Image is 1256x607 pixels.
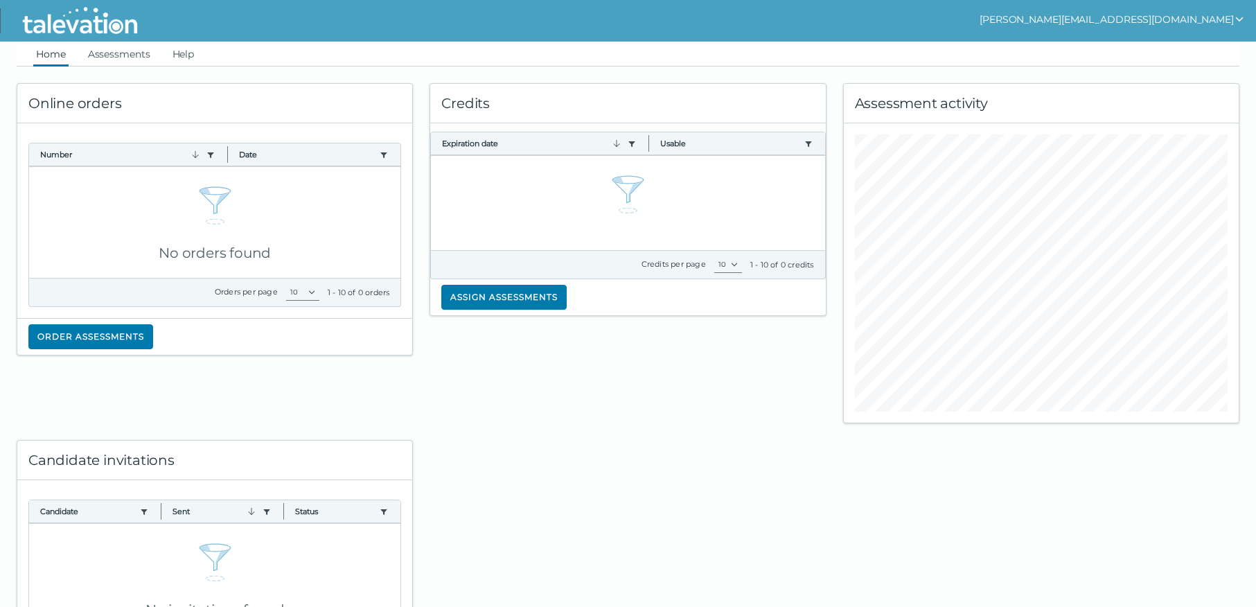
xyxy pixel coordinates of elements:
[328,287,390,298] div: 1 - 10 of 0 orders
[279,496,288,526] button: Column resize handle
[33,42,69,67] a: Home
[442,138,622,149] button: Expiration date
[157,496,166,526] button: Column resize handle
[660,138,799,149] button: Usable
[239,149,375,160] button: Date
[40,149,201,160] button: Number
[17,3,143,38] img: Talevation_Logo_Transparent_white.png
[642,259,706,269] label: Credits per page
[430,84,825,123] div: Credits
[441,285,567,310] button: Assign assessments
[750,259,814,270] div: 1 - 10 of 0 credits
[844,84,1239,123] div: Assessment activity
[223,139,232,169] button: Column resize handle
[295,506,374,517] button: Status
[173,506,257,517] button: Sent
[644,128,653,158] button: Column resize handle
[17,84,412,123] div: Online orders
[980,11,1245,28] button: show user actions
[215,287,278,297] label: Orders per page
[17,441,412,480] div: Candidate invitations
[170,42,197,67] a: Help
[85,42,153,67] a: Assessments
[40,506,134,517] button: Candidate
[159,245,271,261] span: No orders found
[28,324,153,349] button: Order assessments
